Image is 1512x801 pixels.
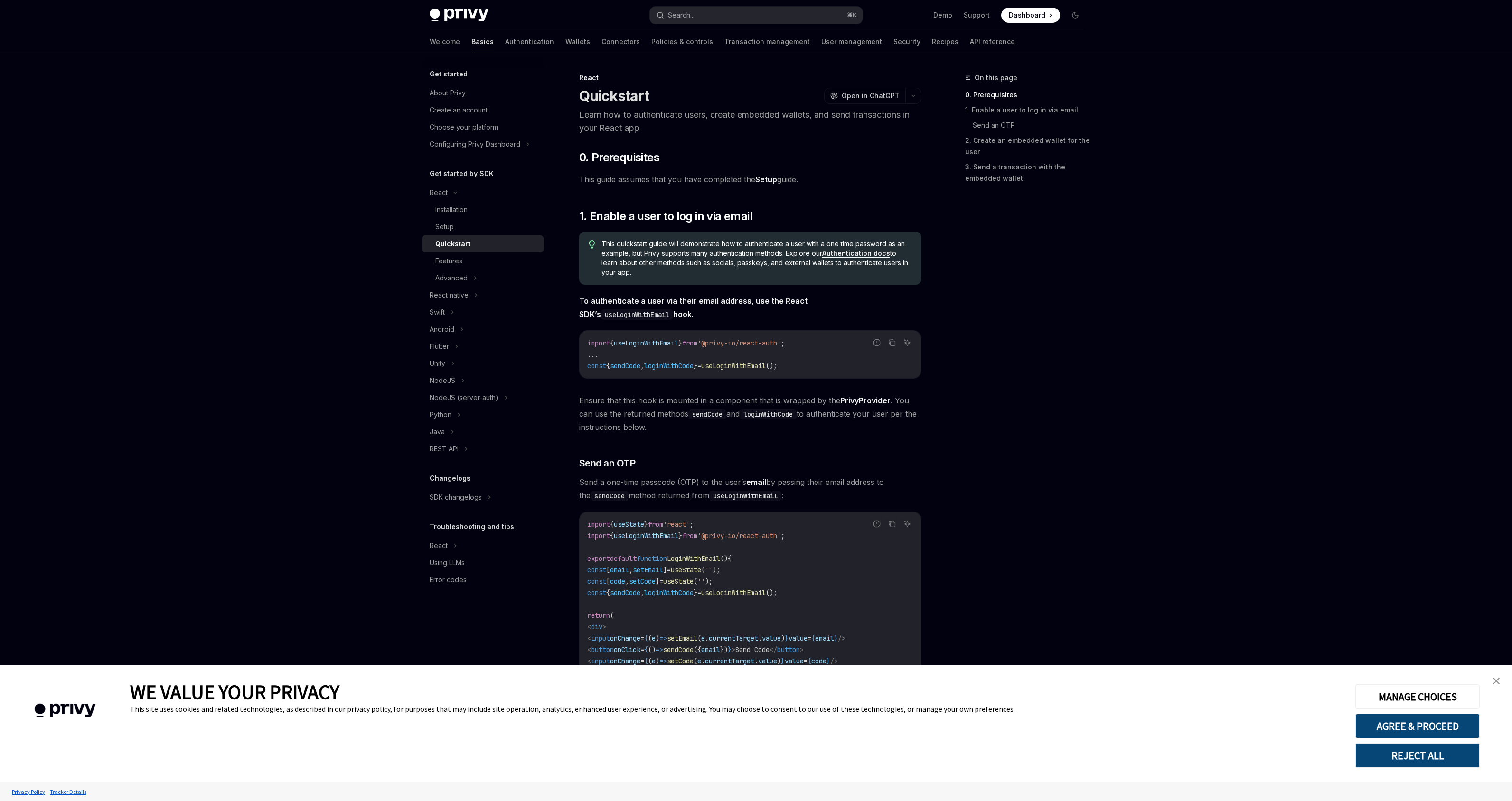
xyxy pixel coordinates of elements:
[667,554,720,563] span: LoginWithEmail
[587,611,610,620] span: return
[838,634,845,643] span: />
[606,588,610,597] span: {
[656,657,659,665] span: )
[789,634,808,643] span: value
[587,577,606,586] span: const
[587,657,591,665] span: <
[430,30,460,53] a: Welcome
[781,634,785,643] span: )
[610,531,614,540] span: {
[758,634,762,643] span: .
[640,645,644,654] span: =
[435,204,468,215] div: Installation
[47,783,89,800] a: Tracker Details
[777,657,781,665] span: )
[901,336,913,349] button: Ask AI
[824,88,905,104] button: Open in ChatGPT
[601,30,640,53] a: Connectors
[579,394,921,434] span: Ensure that this hook is mounted in a component that is wrapped by the . You can use the returned...
[587,554,610,563] span: export
[1355,714,1480,738] button: AGREE & PROCEED
[785,657,804,665] span: value
[720,645,728,654] span: })
[808,657,811,665] span: {
[430,540,448,551] div: React
[587,520,610,529] span: import
[840,396,891,406] a: PrivyProvider
[697,588,701,597] span: =
[637,554,667,563] span: function
[422,252,544,270] a: Features
[697,531,781,540] span: '@privy-io/react-auth'
[610,520,614,529] span: {
[766,588,777,597] span: ();
[614,339,678,347] span: useLoginWithEmail
[130,680,339,704] span: WE VALUE YOUR PRIVACY
[697,339,781,347] span: '@privy-io/react-auth'
[701,657,705,665] span: .
[754,657,758,665] span: .
[728,645,732,654] span: }
[610,634,640,643] span: onChange
[847,11,857,19] span: ⌘ K
[587,588,606,597] span: const
[842,91,900,101] span: Open in ChatGPT
[610,339,614,347] span: {
[732,645,735,654] span: >
[591,491,629,501] code: sendCode
[705,657,754,665] span: currentTarget
[652,634,656,643] span: e
[705,634,709,643] span: .
[1493,678,1500,684] img: close banner
[430,9,488,22] img: dark logo
[579,475,921,502] span: Send a one-time passcode (OTP) to the user’s by passing their email address to the method returne...
[656,634,659,643] span: )
[659,634,667,643] span: =>
[678,339,682,347] span: }
[1355,684,1480,709] button: MANAGE CHOICES
[435,221,454,233] div: Setup
[762,634,781,643] span: value
[505,30,554,53] a: Authentication
[430,358,445,369] div: Unity
[678,531,682,540] span: }
[688,409,726,419] code: sendCode
[648,657,652,665] span: (
[640,634,644,643] span: =
[430,104,488,116] div: Create an account
[430,139,520,150] div: Configuring Privy Dashboard
[610,657,640,665] span: onChange
[713,566,720,574] span: );
[591,645,614,654] span: button
[640,588,644,597] span: ,
[781,657,785,665] span: }
[697,634,701,643] span: (
[435,238,470,250] div: Quickstart
[701,588,766,597] span: useLoginWithEmail
[579,296,808,319] strong: To authenticate a user via their email address, use the React SDK’s hook.
[644,657,648,665] span: {
[933,10,952,20] a: Demo
[644,588,694,597] span: loginWithCode
[591,623,602,631] span: div
[886,336,898,349] button: Copy the contents from the code block
[430,426,445,438] div: Java
[871,336,883,349] button: Report incorrect code
[720,554,728,563] span: ()
[826,657,830,665] span: }
[430,324,454,335] div: Android
[610,566,629,574] span: email
[614,531,678,540] span: useLoginWithEmail
[430,409,451,420] div: Python
[1068,8,1083,23] button: Toggle dark mode
[975,72,1017,84] span: On this page
[587,566,606,574] span: const
[701,645,720,654] span: email
[694,657,697,665] span: (
[640,362,644,370] span: ,
[601,309,673,320] code: useLoginWithEmail
[422,571,544,588] a: Error codes
[694,645,701,654] span: ({
[591,657,610,665] span: input
[709,491,781,501] code: useLoginWithEmail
